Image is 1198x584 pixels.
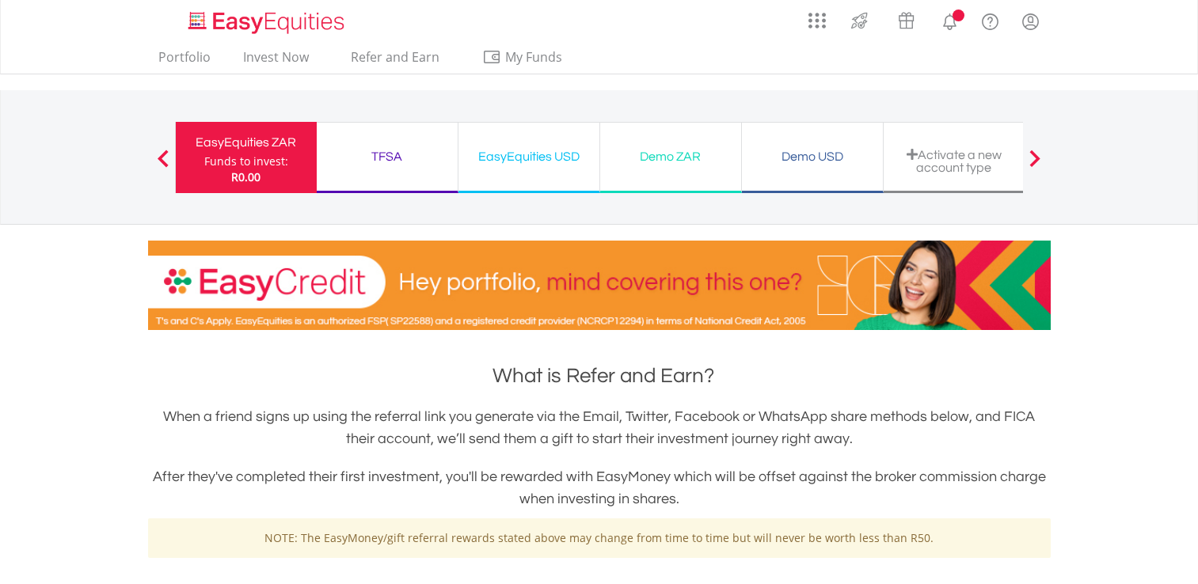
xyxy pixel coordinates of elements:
[482,47,586,67] span: My Funds
[204,154,288,169] div: Funds to invest:
[185,9,351,36] img: EasyEquities_Logo.png
[798,4,836,29] a: AppsGrid
[468,146,590,168] div: EasyEquities USD
[893,8,919,33] img: vouchers-v2.svg
[1010,4,1051,39] a: My Profile
[182,4,351,36] a: Home page
[160,530,1039,546] p: NOTE: The EasyMoney/gift referral rewards stated above may change from time to time but will neve...
[185,131,307,154] div: EasyEquities ZAR
[970,4,1010,36] a: FAQ's and Support
[326,146,448,168] div: TFSA
[148,466,1051,510] h3: After they've completed their first investment, you'll be rewarded with EasyMoney which will be o...
[148,406,1051,450] h3: When a friend signs up using the referral link you generate via the Email, Twitter, Facebook or W...
[237,49,315,74] a: Invest Now
[231,169,261,184] span: R0.00
[335,49,456,74] a: Refer and Earn
[493,366,714,386] span: What is Refer and Earn?
[148,241,1051,330] img: EasyCredit Promotion Banner
[351,48,439,66] span: Refer and Earn
[893,148,1015,174] div: Activate a new account type
[846,8,873,33] img: thrive-v2.svg
[930,4,970,36] a: Notifications
[883,4,930,33] a: Vouchers
[808,12,826,29] img: grid-menu-icon.svg
[152,49,217,74] a: Portfolio
[610,146,732,168] div: Demo ZAR
[751,146,873,168] div: Demo USD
